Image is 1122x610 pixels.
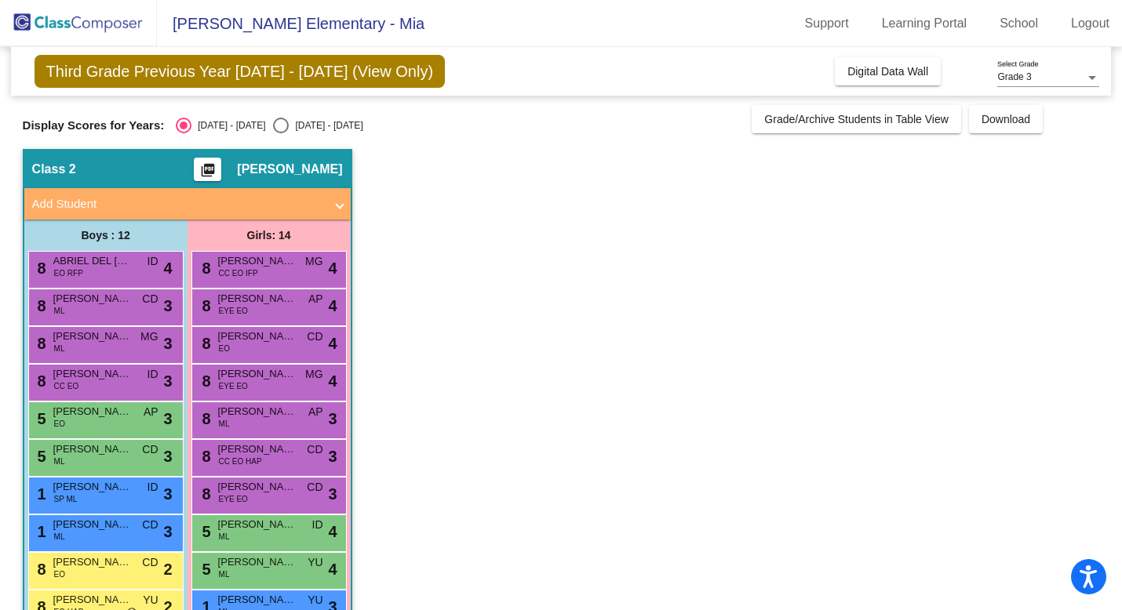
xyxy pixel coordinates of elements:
[199,162,217,184] mat-icon: picture_as_pdf
[218,517,297,532] span: [PERSON_NAME]
[987,11,1051,36] a: School
[53,253,132,269] span: ABRIEL DEL [PERSON_NAME]
[219,305,248,317] span: EYE EO
[142,517,158,533] span: CD
[869,11,980,36] a: Learning Portal
[328,407,337,430] span: 3
[53,441,132,457] span: [PERSON_NAME]-De [PERSON_NAME]
[969,105,1043,133] button: Download
[35,55,446,88] span: Third Grade Previous Year [DATE] - [DATE] (View Only)
[163,482,172,506] span: 3
[32,162,76,177] span: Class 2
[308,404,323,420] span: AP
[312,517,323,533] span: ID
[142,554,158,571] span: CD
[163,294,172,318] span: 3
[54,531,65,543] span: ML
[53,329,132,344] span: [PERSON_NAME] [PERSON_NAME]
[218,441,297,457] span: [PERSON_NAME]
[328,369,337,393] span: 4
[34,372,46,390] span: 8
[308,592,322,608] span: YU
[53,479,132,495] span: [PERSON_NAME]
[53,366,132,382] span: [PERSON_NAME]
[237,162,342,177] span: [PERSON_NAME]
[24,220,188,251] div: Boys : 12
[218,366,297,382] span: [PERSON_NAME]
[34,335,46,352] span: 8
[163,557,172,581] span: 2
[34,448,46,465] span: 5
[54,418,65,430] span: EO
[218,479,297,495] span: [PERSON_NAME]
[140,329,158,345] span: MG
[218,329,297,344] span: [PERSON_NAME]
[305,253,323,270] span: MG
[219,343,230,354] span: EO
[218,291,297,307] span: [PERSON_NAME]
[219,531,230,543] span: ML
[53,592,132,608] span: [PERSON_NAME] Korean-[PERSON_NAME]
[219,568,230,580] span: ML
[199,485,211,503] span: 8
[219,418,230,430] span: ML
[307,329,322,345] span: CD
[53,291,132,307] span: [PERSON_NAME]
[148,366,158,383] span: ID
[308,291,323,307] span: AP
[982,113,1030,125] span: Download
[308,554,322,571] span: YU
[24,188,351,220] mat-expansion-panel-header: Add Student
[176,118,362,133] mat-radio-group: Select an option
[54,380,79,392] span: CC EO
[148,479,158,496] span: ID
[328,445,337,468] span: 3
[54,456,65,467] span: ML
[54,305,65,317] span: ML
[219,456,262,467] span: CC EO HAP
[148,253,158,270] span: ID
[143,592,158,608] span: YU
[163,332,172,355] span: 3
[199,410,211,427] span: 8
[54,568,65,580] span: EO
[997,71,1031,82] span: Grade 3
[199,335,211,352] span: 8
[328,256,337,280] span: 4
[163,369,172,393] span: 3
[199,561,211,578] span: 5
[1058,11,1122,36] a: Logout
[218,554,297,570] span: [PERSON_NAME]
[53,404,132,419] span: [PERSON_NAME]
[328,557,337,581] span: 4
[199,523,211,540] span: 5
[34,561,46,578] span: 8
[219,380,248,392] span: EYE EO
[53,517,132,532] span: [PERSON_NAME] [PERSON_NAME]
[188,220,351,251] div: Girls: 14
[792,11,862,36] a: Support
[142,441,158,458] span: CD
[307,441,322,458] span: CD
[34,297,46,314] span: 8
[305,366,323,383] span: MG
[163,445,172,468] span: 3
[199,372,211,390] span: 8
[53,554,132,570] span: [PERSON_NAME]
[218,592,297,608] span: [PERSON_NAME]
[163,407,172,430] span: 3
[157,11,424,36] span: [PERSON_NAME] Elementary - Mia
[328,520,337,543] span: 4
[328,482,337,506] span: 3
[328,332,337,355] span: 4
[289,118,362,133] div: [DATE] - [DATE]
[199,448,211,465] span: 8
[163,256,172,280] span: 4
[847,65,928,78] span: Digital Data Wall
[835,57,941,85] button: Digital Data Wall
[328,294,337,318] span: 4
[23,118,165,133] span: Display Scores for Years:
[191,118,265,133] div: [DATE] - [DATE]
[764,113,949,125] span: Grade/Archive Students in Table View
[32,195,324,213] mat-panel-title: Add Student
